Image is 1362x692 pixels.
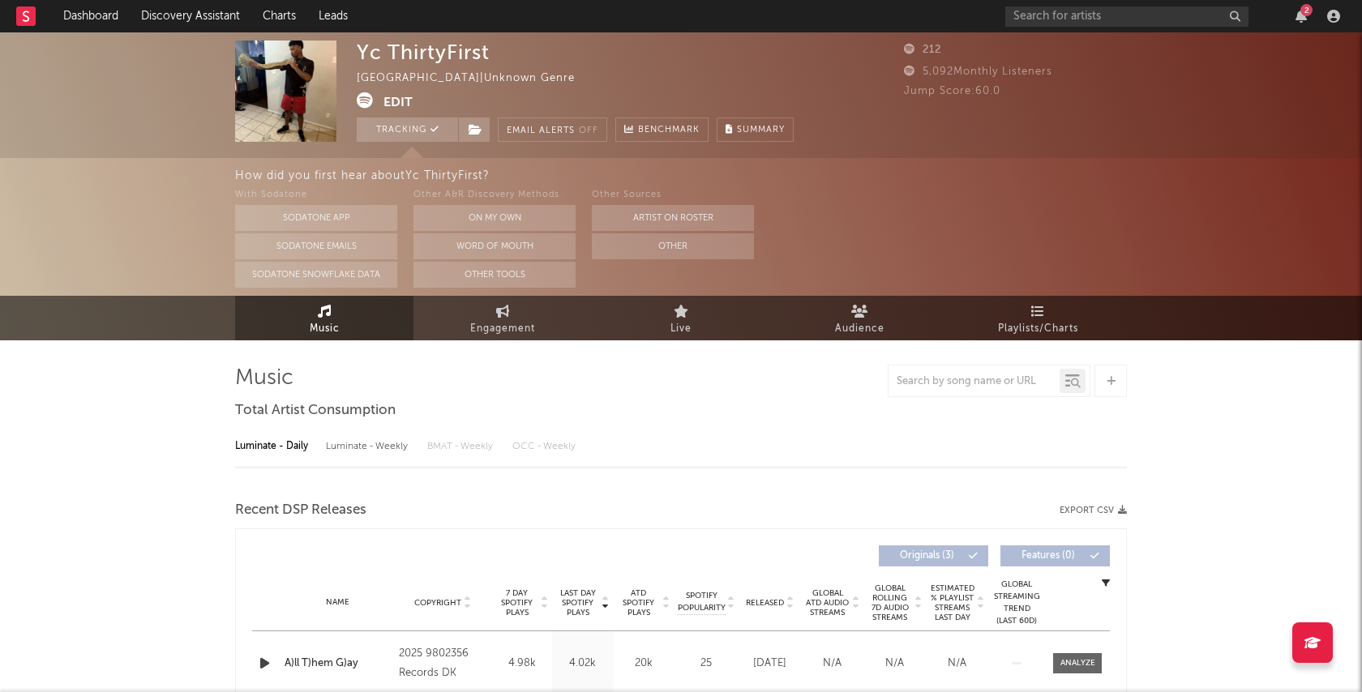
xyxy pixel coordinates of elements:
div: N/A [805,656,859,672]
div: Luminate - Weekly [326,433,411,460]
div: Other A&R Discovery Methods [413,186,576,205]
span: Global ATD Audio Streams [805,588,850,617]
div: 25 [678,656,735,672]
span: Estimated % Playlist Streams Last Day [930,583,974,622]
span: Total Artist Consumption [235,401,396,421]
span: 212 [904,45,941,55]
a: Benchmark [615,117,709,142]
em: Off [579,126,598,135]
span: ATD Spotify Plays [617,588,660,617]
span: Benchmark [638,121,700,140]
span: Spotify Popularity [678,590,726,614]
button: Sodatone App [235,205,397,231]
span: 7 Day Spotify Plays [495,588,538,617]
a: Live [592,296,770,340]
div: Luminate - Daily [235,433,310,460]
div: N/A [930,656,984,672]
div: 20k [617,656,670,672]
button: Email AlertsOff [498,117,607,142]
button: Sodatone Emails [235,233,397,259]
button: Export CSV [1060,506,1127,515]
span: Features ( 0 ) [1011,551,1086,561]
div: 2 [1300,4,1313,16]
button: Tracking [357,117,458,142]
span: Originals ( 3 ) [889,551,964,561]
div: Yc ThirtyFirst [357,41,490,64]
span: Global Rolling 7D Audio Streams [867,583,912,622]
a: Engagement [413,296,592,340]
button: Word Of Mouth [413,233,576,259]
span: Playlists/Charts [998,319,1078,339]
span: Summary [737,126,785,135]
div: [GEOGRAPHIC_DATA] | Unknown Genre [357,69,593,88]
span: Music [310,319,340,339]
input: Search for artists [1005,6,1248,27]
button: On My Own [413,205,576,231]
button: Other Tools [413,262,576,288]
div: How did you first hear about Yc ThirtyFirst ? [235,166,1362,186]
span: Engagement [470,319,535,339]
button: Features(0) [1000,545,1110,566]
span: Copyright [414,598,461,608]
div: Global Streaming Trend (Last 60D) [992,579,1041,627]
span: Recent DSP Releases [235,501,366,520]
button: Edit [383,92,413,113]
div: N/A [867,656,922,672]
div: Name [285,596,391,609]
a: A)ll T)hem G)ay [285,656,391,672]
span: Jump Score: 60.0 [904,86,1000,96]
button: Originals(3) [879,545,988,566]
span: Live [670,319,692,339]
span: Audience [835,319,884,339]
div: Other Sources [592,186,754,205]
div: 4.98k [495,656,548,672]
a: Music [235,296,413,340]
div: 2025 9802356 Records DK [399,644,487,683]
input: Search by song name or URL [889,375,1060,388]
span: 5,092 Monthly Listeners [904,66,1052,77]
button: Other [592,233,754,259]
span: Released [746,598,784,608]
button: Sodatone Snowflake Data [235,262,397,288]
div: [DATE] [743,656,797,672]
div: With Sodatone [235,186,397,205]
button: Artist on Roster [592,205,754,231]
span: Last Day Spotify Plays [556,588,599,617]
div: 4.02k [556,656,609,672]
button: 2 [1296,10,1307,23]
a: Playlists/Charts [949,296,1127,340]
button: Summary [717,117,794,142]
a: Audience [770,296,949,340]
